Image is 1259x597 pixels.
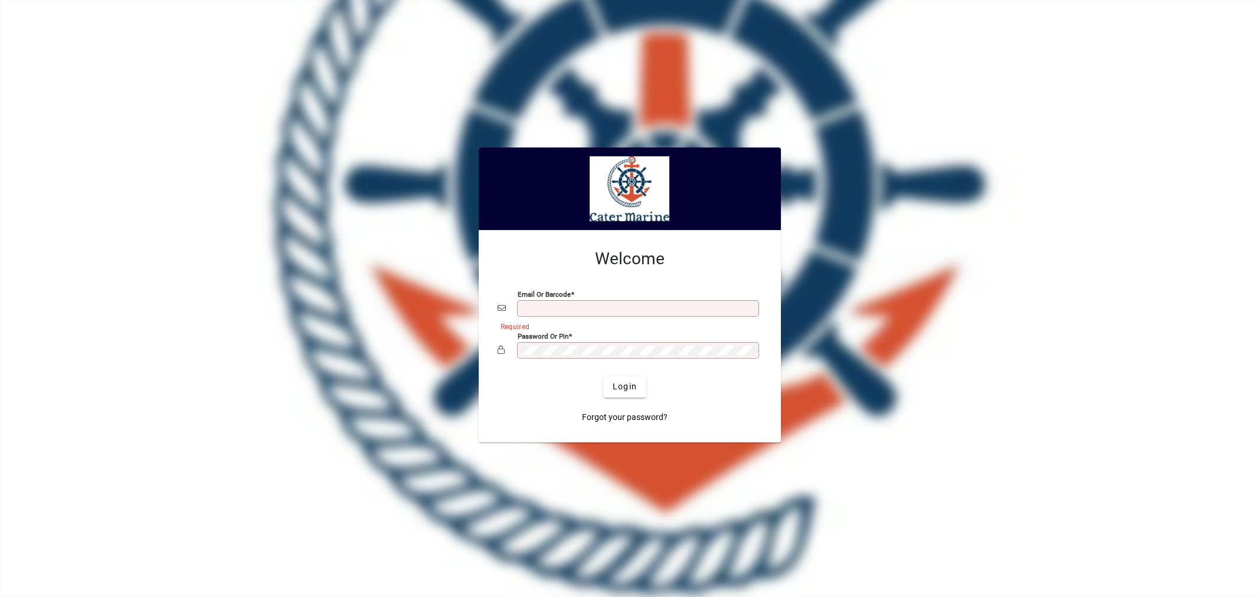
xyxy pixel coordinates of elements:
[501,320,753,332] mat-error: Required
[518,332,568,340] mat-label: Password or Pin
[603,376,646,398] button: Login
[582,411,668,424] span: Forgot your password?
[577,407,672,428] a: Forgot your password?
[613,380,637,393] span: Login
[498,249,762,269] h2: Welcome
[518,290,571,298] mat-label: Email or Barcode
